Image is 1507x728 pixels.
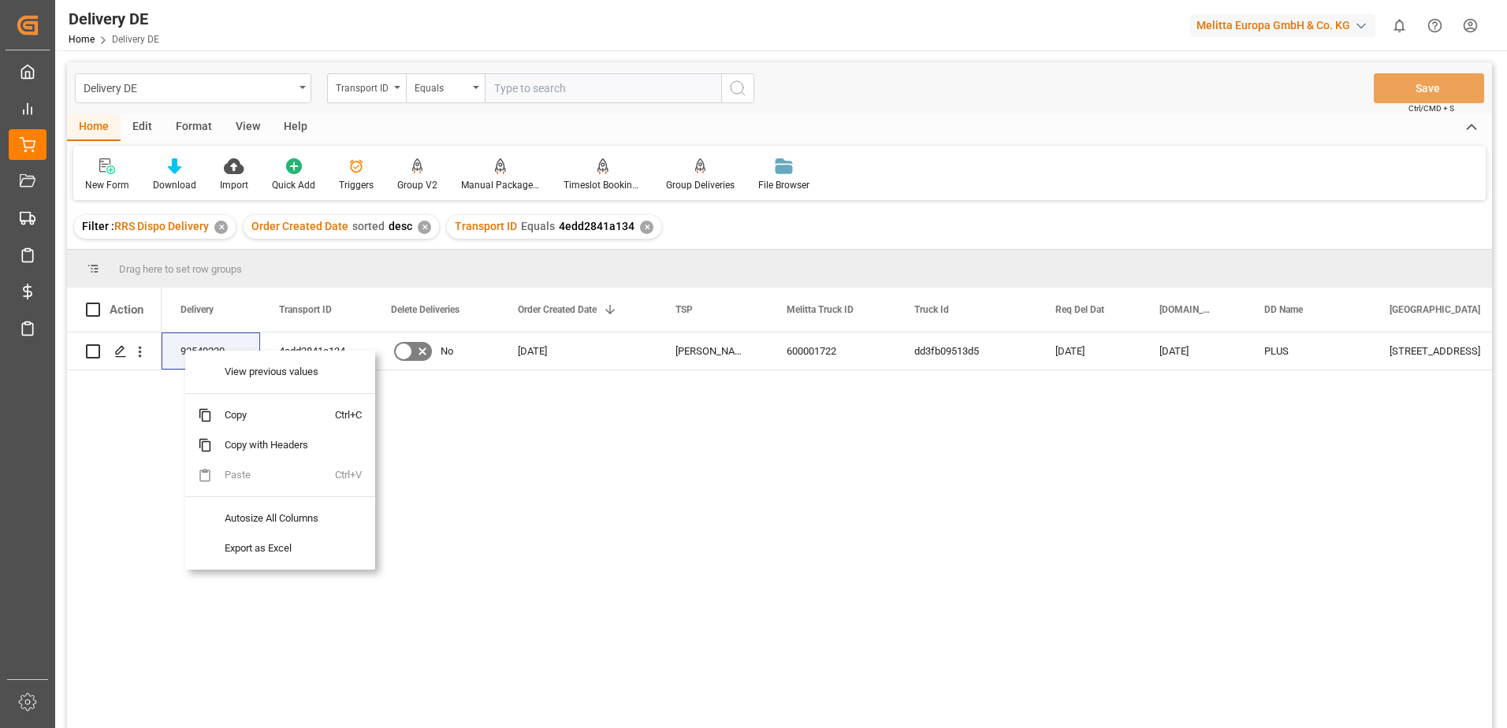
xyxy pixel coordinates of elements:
[75,73,311,103] button: open menu
[787,304,854,315] span: Melitta Truck ID
[758,178,809,192] div: File Browser
[1140,332,1245,370] div: [DATE]
[1417,8,1453,43] button: Help Center
[84,77,294,97] div: Delivery DE
[418,221,431,234] div: ✕
[214,221,228,234] div: ✕
[895,332,1036,370] div: dd3fb09513d5
[121,114,164,141] div: Edit
[391,304,460,315] span: Delete Deliveries
[69,7,159,31] div: Delivery DE
[666,178,735,192] div: Group Deliveries
[272,178,315,192] div: Quick Add
[564,178,642,192] div: Timeslot Booking Report
[1390,304,1480,315] span: [GEOGRAPHIC_DATA]
[1159,304,1212,315] span: [DOMAIN_NAME] Dat
[455,220,517,232] span: Transport ID
[327,73,406,103] button: open menu
[914,304,949,315] span: Truck Id
[339,178,374,192] div: Triggers
[114,220,209,232] span: RRS Dispo Delivery
[85,178,129,192] div: New Form
[1190,14,1375,37] div: Melitta Europa GmbH & Co. KG
[335,400,369,430] span: Ctrl+C
[69,34,95,45] a: Home
[406,73,485,103] button: open menu
[180,304,214,315] span: Delivery
[260,332,372,370] div: 4edd2841a134
[212,357,335,387] span: View previous values
[272,114,319,141] div: Help
[336,77,389,95] div: Transport ID
[212,533,335,563] span: Export as Excel
[153,178,196,192] div: Download
[162,332,260,370] div: 92549230
[1374,73,1484,103] button: Save
[1190,10,1382,40] button: Melitta Europa GmbH & Co. KG
[675,304,693,315] span: TSP
[499,332,657,370] div: [DATE]
[397,178,437,192] div: Group V2
[164,114,224,141] div: Format
[721,73,754,103] button: search button
[335,460,369,490] span: Ctrl+V
[110,303,143,317] div: Action
[461,178,540,192] div: Manual Package TypeDetermination
[212,503,335,533] span: Autosize All Columns
[212,430,335,460] span: Copy with Headers
[212,460,335,490] span: Paste
[485,73,721,103] input: Type to search
[1408,102,1454,114] span: Ctrl/CMD + S
[1055,304,1104,315] span: Req Del Dat
[82,220,114,232] span: Filter :
[119,263,242,275] span: Drag here to set row groups
[518,304,597,315] span: Order Created Date
[67,114,121,141] div: Home
[279,304,332,315] span: Transport ID
[441,333,453,370] span: No
[1264,304,1303,315] span: DD Name
[415,77,468,95] div: Equals
[212,400,335,430] span: Copy
[352,220,385,232] span: sorted
[220,178,248,192] div: Import
[640,221,653,234] div: ✕
[657,332,768,370] div: [PERSON_NAME] BENELUX
[251,220,348,232] span: Order Created Date
[1036,332,1140,370] div: [DATE]
[768,332,895,370] div: 600001722
[1245,332,1371,370] div: PLUS
[67,332,162,370] div: Press SPACE to select this row.
[521,220,555,232] span: Equals
[389,220,412,232] span: desc
[224,114,272,141] div: View
[559,220,634,232] span: 4edd2841a134
[1382,8,1417,43] button: show 0 new notifications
